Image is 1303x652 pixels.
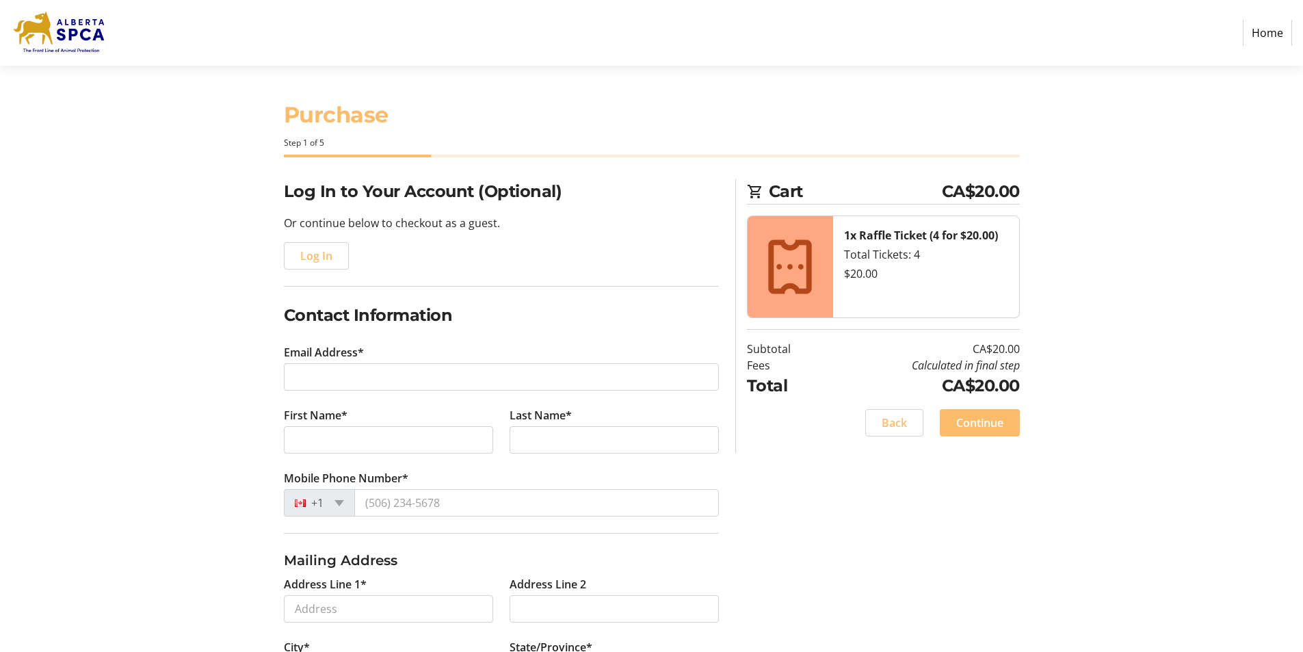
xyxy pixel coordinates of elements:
[284,99,1020,131] h1: Purchase
[826,341,1020,357] td: CA$20.00
[510,407,572,423] label: Last Name*
[844,265,1008,282] div: $20.00
[11,5,108,60] img: Alberta SPCA's Logo
[747,341,826,357] td: Subtotal
[284,215,719,231] p: Or continue below to checkout as a guest.
[284,550,719,571] h3: Mailing Address
[769,179,942,204] span: Cart
[284,303,719,328] h2: Contact Information
[354,489,719,517] input: (506) 234-5678
[844,246,1008,263] div: Total Tickets: 4
[284,242,349,270] button: Log In
[747,357,826,374] td: Fees
[284,470,408,486] label: Mobile Phone Number*
[940,409,1020,436] button: Continue
[747,374,826,398] td: Total
[942,179,1020,204] span: CA$20.00
[865,409,923,436] button: Back
[284,137,1020,149] div: Step 1 of 5
[284,179,719,204] h2: Log In to Your Account (Optional)
[284,576,367,592] label: Address Line 1*
[826,357,1020,374] td: Calculated in final step
[510,576,586,592] label: Address Line 2
[882,415,907,431] span: Back
[826,374,1020,398] td: CA$20.00
[284,407,347,423] label: First Name*
[956,415,1003,431] span: Continue
[844,228,998,243] strong: 1x Raffle Ticket (4 for $20.00)
[300,248,332,264] span: Log In
[1243,20,1292,46] a: Home
[284,595,493,623] input: Address
[284,344,364,361] label: Email Address*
